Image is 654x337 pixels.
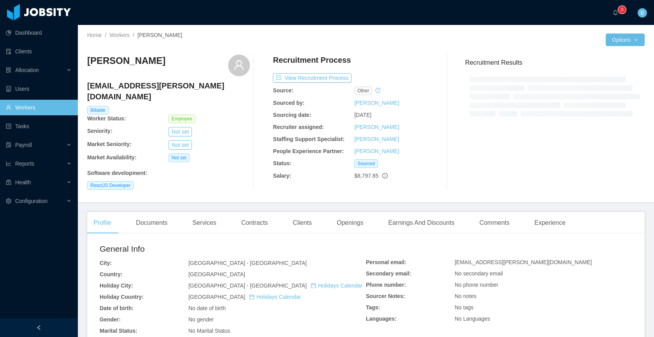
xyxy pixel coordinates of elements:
[188,316,214,323] span: No gender
[311,282,362,289] a: icon: calendarHolidays Calendar
[331,212,370,234] div: Openings
[455,282,498,288] span: No phone number
[273,160,291,166] b: Status:
[87,141,132,147] b: Market Seniority:
[188,328,230,334] span: No Marital Status
[273,148,344,154] b: People Experience Partner:
[15,142,32,148] span: Payroll
[188,282,362,289] span: [GEOGRAPHIC_DATA] - [GEOGRAPHIC_DATA]
[354,86,372,95] span: other
[455,259,592,265] span: [EMAIL_ADDRESS][PERSON_NAME][DOMAIN_NAME]
[87,106,109,115] span: Billable
[273,173,291,179] b: Salary:
[382,173,388,178] span: info-circle
[366,316,397,322] b: Languages:
[6,25,72,41] a: icon: pie-chartDashboard
[273,87,293,94] b: Source:
[87,212,117,234] div: Profile
[366,270,411,277] b: Secondary email:
[133,32,134,38] span: /
[473,212,515,234] div: Comments
[100,316,121,323] b: Gender:
[382,212,461,234] div: Earnings And Discounts
[375,88,381,93] i: icon: history
[354,148,399,154] a: [PERSON_NAME]
[455,303,632,312] div: No tags
[249,294,255,300] i: icon: calendar
[15,67,39,73] span: Allocation
[366,293,405,299] b: Sourcer Notes:
[188,294,301,300] span: [GEOGRAPHIC_DATA]
[6,180,11,185] i: icon: medicine-box
[366,304,380,311] b: Tags:
[273,112,311,118] b: Sourcing date:
[6,100,72,115] a: icon: userWorkers
[87,32,102,38] a: Home
[6,67,11,73] i: icon: solution
[87,181,134,190] span: ReactJS Developer
[366,259,406,265] b: Personal email:
[287,212,318,234] div: Clients
[100,294,144,300] b: Holiday Country:
[137,32,182,38] span: [PERSON_NAME]
[455,270,503,277] span: No secondary email
[354,159,378,168] span: Sourced
[169,127,192,136] button: Not set
[273,73,352,83] button: icon: exportView Recruitment Process
[455,316,490,322] span: No Languages
[311,283,316,288] i: icon: calendar
[273,100,304,106] b: Sourced by:
[188,260,307,266] span: [GEOGRAPHIC_DATA] - [GEOGRAPHIC_DATA]
[455,293,476,299] span: No notes
[6,118,72,134] a: icon: profileTasks
[100,243,366,255] h2: General Info
[6,44,72,59] a: icon: auditClients
[100,260,112,266] b: City:
[100,271,122,277] b: Country:
[273,124,324,130] b: Recruiter assigned:
[188,271,245,277] span: [GEOGRAPHIC_DATA]
[87,128,113,134] b: Seniority:
[15,198,47,204] span: Configuration
[188,305,226,311] span: No date of birth
[87,154,137,161] b: Market Availability:
[186,212,222,234] div: Services
[366,282,406,288] b: Phone number:
[606,34,645,46] button: Optionsicon: down
[465,58,645,67] h3: Recruitment Results
[235,212,274,234] div: Contracts
[273,136,345,142] b: Staffing Support Specialist:
[109,32,130,38] a: Workers
[6,81,72,97] a: icon: robotUsers
[354,173,378,179] span: $8,797.85
[100,282,133,289] b: Holiday City:
[6,198,11,204] i: icon: setting
[618,6,626,14] sup: 0
[100,328,137,334] b: Marital Status:
[87,80,250,102] h4: [EMAIL_ADDRESS][PERSON_NAME][DOMAIN_NAME]
[6,142,11,148] i: icon: file-protect
[87,170,147,176] b: Software development :
[105,32,106,38] span: /
[354,100,399,106] a: [PERSON_NAME]
[100,305,134,311] b: Date of birth:
[528,212,572,234] div: Experience
[354,136,399,142] a: [PERSON_NAME]
[640,8,644,18] span: B
[169,115,195,123] span: Employee
[249,294,301,300] a: icon: calendarHolidays Calendar
[354,112,371,118] span: [DATE]
[354,124,399,130] a: [PERSON_NAME]
[273,55,351,65] h4: Recruitment Process
[130,212,174,234] div: Documents
[15,179,31,185] span: Health
[15,161,34,167] span: Reports
[169,154,190,162] span: Not set
[273,75,352,81] a: icon: exportView Recruitment Process
[613,10,618,15] i: icon: bell
[87,55,165,67] h3: [PERSON_NAME]
[87,115,126,122] b: Worker Status:
[169,140,192,150] button: Not set
[6,161,11,166] i: icon: line-chart
[234,60,244,71] i: icon: user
